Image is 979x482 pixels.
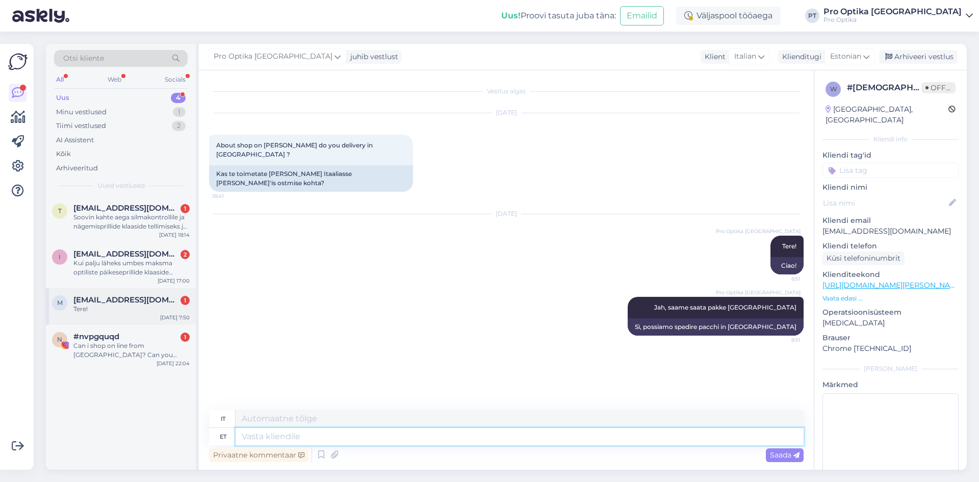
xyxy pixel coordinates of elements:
[823,8,962,16] div: Pro Optika [GEOGRAPHIC_DATA]
[56,135,94,145] div: AI Assistent
[158,277,190,285] div: [DATE] 17:00
[822,333,959,343] p: Brauser
[822,318,959,328] p: [MEDICAL_DATA]
[209,87,804,96] div: Vestlus algas
[209,165,413,192] div: Kas te toimetate [PERSON_NAME] Itaaliasse [PERSON_NAME]'is ostmise kohta?
[56,163,98,173] div: Arhiveeritud
[73,332,119,341] span: #nvpgquqd
[822,294,959,303] p: Vaata edasi ...
[826,104,948,125] div: [GEOGRAPHIC_DATA], [GEOGRAPHIC_DATA]
[73,204,179,213] span: toomas@kaarsilla.ee
[73,341,190,360] div: Can i shop on line from [GEOGRAPHIC_DATA]? Can you delivery in [GEOGRAPHIC_DATA]?
[762,275,801,283] span: 8:51
[822,379,959,390] p: Märkmed
[620,6,664,26] button: Emailid
[73,295,179,305] span: minaanni@gmail.com
[734,51,756,62] span: Italian
[823,197,947,209] input: Lisa nimi
[879,50,958,64] div: Arhiveeri vestlus
[216,141,374,158] span: About shop on [PERSON_NAME] do you delivery in [GEOGRAPHIC_DATA] ?
[847,82,921,94] div: # [DEMOGRAPHIC_DATA]
[501,10,616,22] div: Proovi tasuta juba täna:
[822,281,963,290] a: [URL][DOMAIN_NAME][PERSON_NAME]
[73,259,190,277] div: Kui palju läheks umbes maksma optiliste päikeseprillide klaaside vahetus
[822,269,959,280] p: Klienditeekond
[822,307,959,318] p: Operatsioonisüsteem
[157,360,190,367] div: [DATE] 22:04
[822,163,959,178] input: Lisa tag
[220,428,226,445] div: et
[56,93,69,103] div: Uus
[181,296,190,305] div: 1
[181,250,190,259] div: 2
[58,207,62,215] span: t
[654,303,796,311] span: Jah, saame saata pakke [GEOGRAPHIC_DATA]
[822,135,959,144] div: Kliendi info
[73,213,190,231] div: Soovin kahte aega silmakontrollile ja nägemisprillide klaaside tellimiseks ja paigaldamiseks. Pri...
[57,299,63,307] span: m
[57,336,62,343] span: n
[822,364,959,373] div: [PERSON_NAME]
[628,318,804,336] div: Sì, possiamo spedire pacchi in [GEOGRAPHIC_DATA]
[181,333,190,342] div: 1
[822,215,959,226] p: Kliendi email
[716,227,801,235] span: Pro Optika [GEOGRAPHIC_DATA]
[822,182,959,193] p: Kliendi nimi
[163,73,188,86] div: Socials
[823,8,973,24] a: Pro Optika [GEOGRAPHIC_DATA]Pro Optika
[159,231,190,239] div: [DATE] 18:14
[501,11,521,20] b: Uus!
[822,251,905,265] div: Küsi telefoninumbrit
[921,82,956,93] span: Offline
[762,336,801,344] span: 8:51
[716,289,801,296] span: Pro Optika [GEOGRAPHIC_DATA]
[221,410,225,427] div: it
[830,51,861,62] span: Estonian
[56,149,71,159] div: Kõik
[830,85,837,93] span: w
[106,73,123,86] div: Web
[823,16,962,24] div: Pro Optika
[676,7,781,25] div: Väljaspool tööaega
[805,9,819,23] div: PT
[209,448,308,462] div: Privaatne kommentaar
[73,305,190,314] div: Tere!
[770,450,800,460] span: Saada
[214,51,332,62] span: Pro Optika [GEOGRAPHIC_DATA]
[73,249,179,259] span: ivika.uustalu15@gmail.com
[63,53,104,64] span: Otsi kliente
[822,241,959,251] p: Kliendi telefon
[346,52,398,62] div: juhib vestlust
[59,253,61,261] span: i
[770,257,804,274] div: Ciao!
[822,343,959,354] p: Chrome [TECHNICAL_ID]
[171,93,186,103] div: 4
[181,204,190,213] div: 1
[209,108,804,117] div: [DATE]
[701,52,726,62] div: Klient
[209,209,804,218] div: [DATE]
[54,73,66,86] div: All
[173,107,186,117] div: 1
[782,242,796,250] span: Tere!
[212,192,250,200] span: 18:41
[172,121,186,131] div: 2
[778,52,821,62] div: Klienditugi
[97,181,145,190] span: Uued vestlused
[8,52,28,71] img: Askly Logo
[160,314,190,321] div: [DATE] 7:50
[822,150,959,161] p: Kliendi tag'id
[822,226,959,237] p: [EMAIL_ADDRESS][DOMAIN_NAME]
[56,121,106,131] div: Tiimi vestlused
[56,107,107,117] div: Minu vestlused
